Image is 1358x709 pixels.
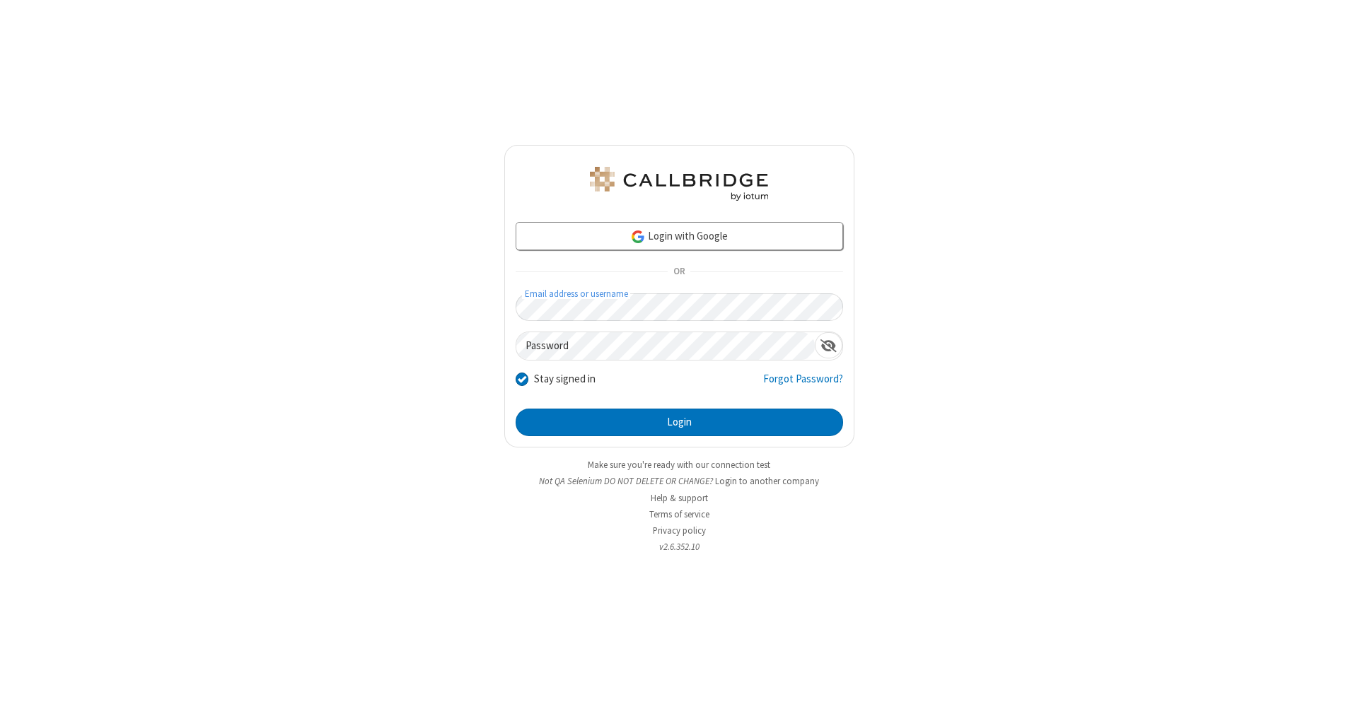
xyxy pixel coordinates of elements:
img: QA Selenium DO NOT DELETE OR CHANGE [587,167,771,201]
input: Email address or username [516,293,843,321]
li: v2.6.352.10 [504,540,854,553]
a: Make sure you're ready with our connection test [588,459,770,471]
a: Help & support [651,492,708,504]
a: Privacy policy [653,525,706,537]
li: Not QA Selenium DO NOT DELETE OR CHANGE? [504,474,854,488]
a: Forgot Password? [763,371,843,398]
span: OR [668,262,690,282]
button: Login [516,409,843,437]
a: Terms of service [649,508,709,520]
input: Password [516,332,815,360]
div: Show password [815,332,842,358]
label: Stay signed in [534,371,596,387]
button: Login to another company [715,474,819,488]
img: google-icon.png [630,229,646,245]
a: Login with Google [516,222,843,250]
